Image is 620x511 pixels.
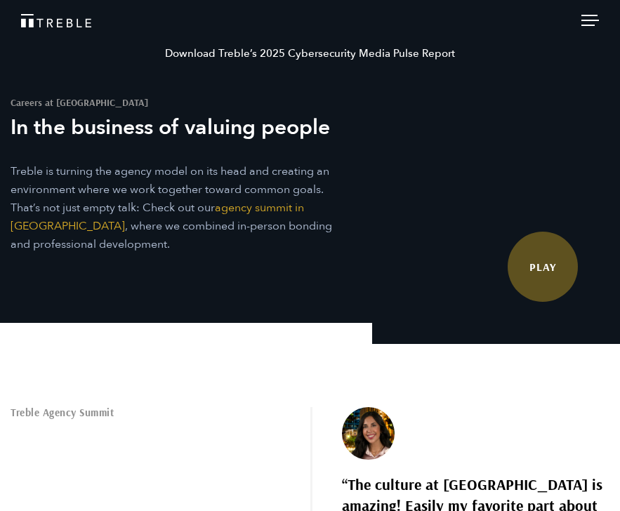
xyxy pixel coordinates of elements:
[11,114,337,141] h3: In the business of valuing people
[21,14,599,27] a: Treble Homepage
[11,98,337,107] h1: Careers at [GEOGRAPHIC_DATA]
[508,232,578,302] a: Watch Video
[21,14,91,27] img: Treble logo
[11,407,300,418] h2: Treble Agency Summit
[11,162,337,253] p: Treble is turning the agency model on its head and creating an environment where we work together...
